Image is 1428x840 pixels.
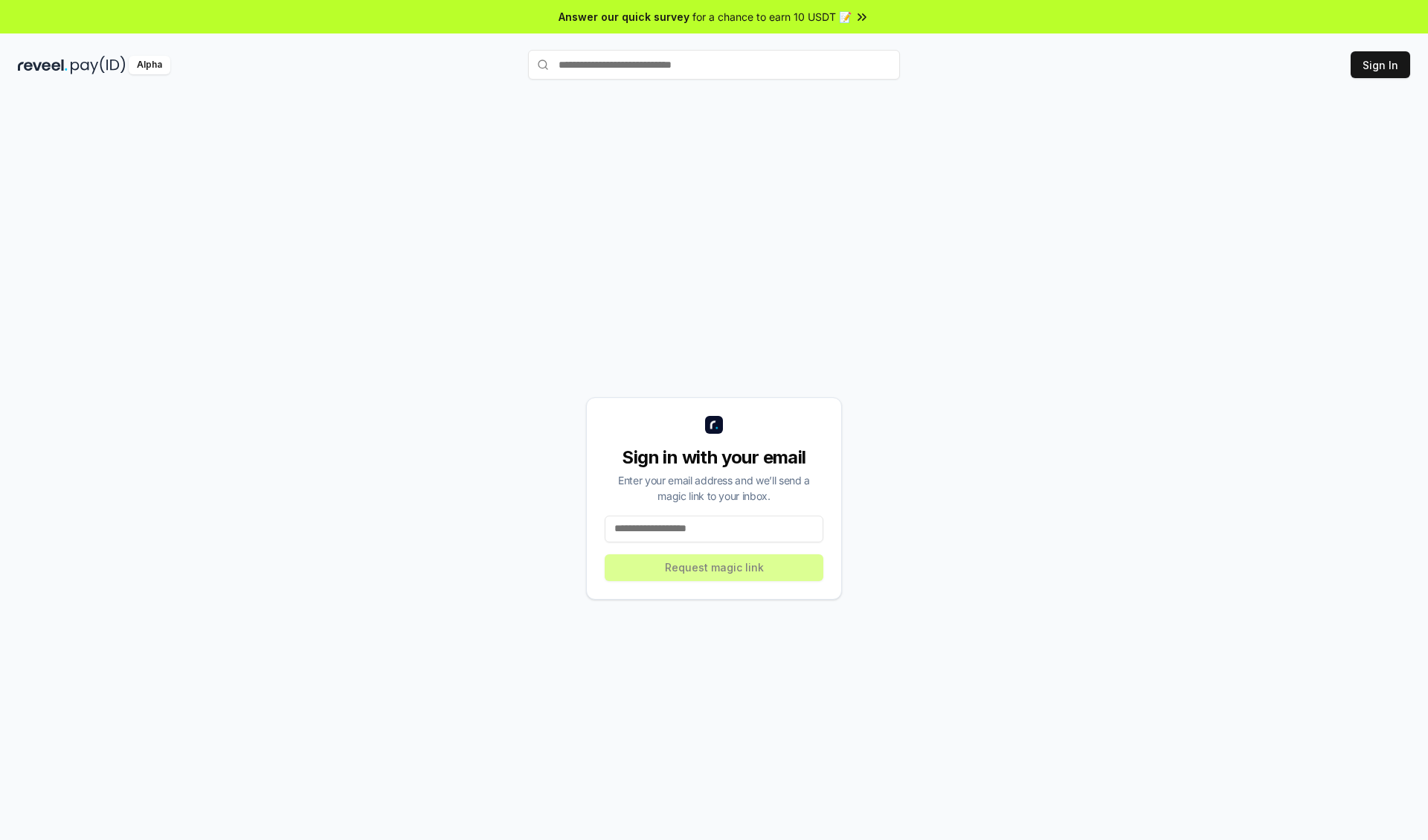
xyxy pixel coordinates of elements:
span: Answer our quick survey [559,9,689,25]
button: Sign In [1351,51,1410,78]
img: logo_small [705,416,723,434]
span: for a chance to earn 10 USDT 📝 [692,9,852,25]
div: Enter your email address and we’ll send a magic link to your inbox. [605,472,823,504]
div: Alpha [129,56,170,74]
div: Sign in with your email [605,446,823,469]
img: reveel_dark [18,56,68,74]
img: pay_id [71,56,126,74]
